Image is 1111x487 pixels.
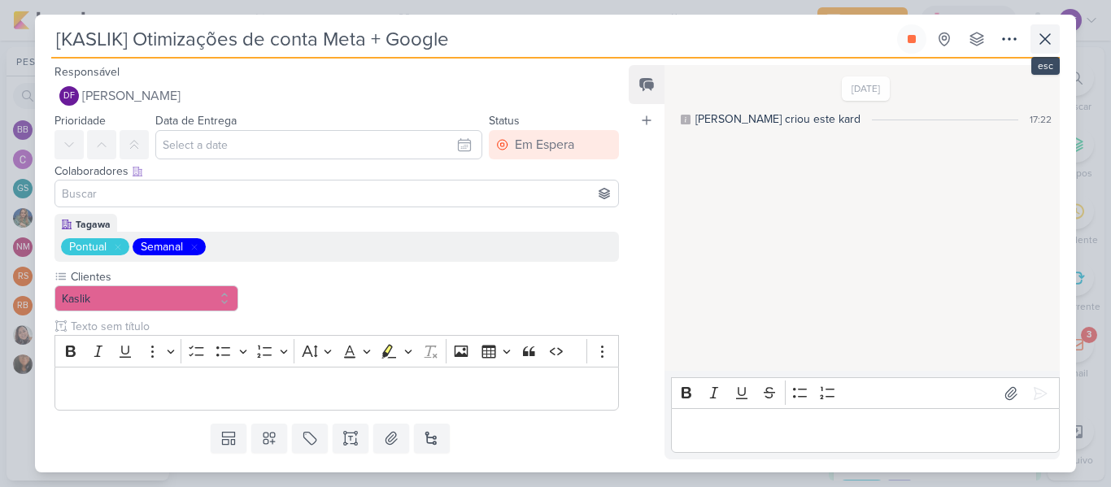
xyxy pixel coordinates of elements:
[68,318,619,335] input: Texto sem título
[141,238,183,255] div: Semanal
[69,268,238,285] label: Clientes
[54,65,120,79] label: Responsável
[905,33,918,46] div: Parar relógio
[63,92,75,101] p: DF
[82,86,181,106] span: [PERSON_NAME]
[1030,112,1052,127] div: 17:22
[489,130,619,159] button: Em Espera
[489,114,520,128] label: Status
[51,24,894,54] input: Kard Sem Título
[59,86,79,106] div: Diego Freitas
[54,285,238,311] button: Kaslik
[59,184,615,203] input: Buscar
[695,111,860,128] div: [PERSON_NAME] criou este kard
[54,335,619,367] div: Editor toolbar
[54,367,619,411] div: Editor editing area: main
[1031,57,1060,75] div: esc
[515,135,574,154] div: Em Espera
[671,408,1060,453] div: Editor editing area: main
[54,114,106,128] label: Prioridade
[76,217,111,232] div: Tagawa
[671,377,1060,409] div: Editor toolbar
[54,163,619,180] div: Colaboradores
[155,114,237,128] label: Data de Entrega
[155,130,482,159] input: Select a date
[69,238,107,255] div: Pontual
[54,81,619,111] button: DF [PERSON_NAME]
